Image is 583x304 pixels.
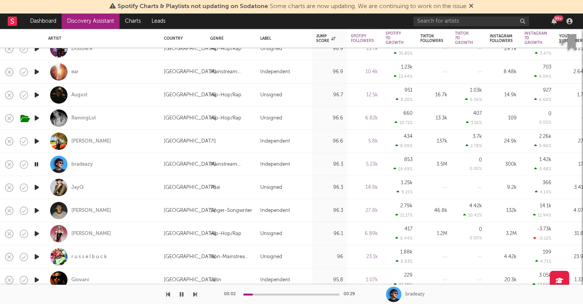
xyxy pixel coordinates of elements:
div: 0 [548,111,551,116]
div: 16.7k [420,91,447,100]
div: Unsigned [260,183,282,192]
div: 1.2M [420,229,447,238]
div: 29.7k [490,44,517,54]
div: 229 [404,273,413,278]
div: 96.7 [316,91,343,100]
div: 1.03k [470,88,482,93]
span: : Some charts are now updating. We are continuing to work on the issue [118,3,467,10]
div: Unsigned [260,91,282,100]
div: Instagram 7D Growth [524,31,547,45]
div: Independent [260,137,290,146]
div: 951 [404,88,413,93]
div: 5.8k [351,137,378,146]
div: 13.44 % [394,74,413,79]
div: 199 [543,250,551,255]
div: Spotify Followers [351,34,374,43]
div: 14.1k [540,203,551,208]
div: r u s s e l b u c k [71,254,107,260]
div: 00:02 [224,290,239,299]
div: [GEOGRAPHIC_DATA] [164,183,216,192]
div: 3.2M [490,229,517,238]
a: Double.R [71,45,93,52]
div: [GEOGRAPHIC_DATA] [164,252,216,262]
div: [GEOGRAPHIC_DATA] [164,114,216,123]
div: 10.42 % [463,213,482,218]
div: 927 [543,88,551,93]
div: -0.12 % [533,236,551,241]
div: 853 [404,157,413,162]
div: [GEOGRAPHIC_DATA] [164,137,216,146]
div: 96.3 [316,183,343,192]
div: 96.1 [316,229,343,238]
a: Giovani [71,277,89,284]
div: 96.9 [316,44,343,54]
div: 132k [490,206,517,215]
div: [GEOGRAPHIC_DATA] [164,91,216,100]
a: Leads [146,13,171,29]
div: Genre [210,36,249,41]
div: 00:29 [344,290,359,299]
div: 19.49 % [393,166,413,171]
a: [PERSON_NAME] [71,138,111,145]
div: Mainstream Electronic [210,160,253,169]
div: bradeazy [405,291,425,298]
div: 8.09 % [395,143,413,148]
div: [GEOGRAPHIC_DATA] [164,44,216,54]
div: 6.89k [351,229,378,238]
a: bradeazy [71,161,93,168]
button: 99+ [551,18,557,24]
div: Independent [260,206,290,215]
div: [PERSON_NAME] [71,207,111,214]
div: Hip-Hop/Rap [210,114,241,123]
div: 99 + [554,15,563,21]
div: 2.78 % [465,143,482,148]
div: 3.16 % [466,120,482,125]
div: 407 [473,111,482,116]
a: JayQ [71,184,84,191]
div: ear [71,69,79,76]
div: 4.71 % [535,259,551,264]
div: Instagram Followers [490,34,513,43]
div: 0.00 % [470,167,482,171]
div: 300k [490,160,517,169]
div: Unsigned [260,252,282,262]
div: 6.56 % [465,97,482,102]
div: 15.7k [351,44,378,54]
div: 46.8k [420,206,447,215]
div: 1.25k [401,180,413,185]
div: 417 [404,227,413,232]
div: 8.83 % [396,259,413,264]
input: Search for artists [413,17,529,26]
a: RainingLol [71,115,96,122]
div: -3.73k [537,227,551,232]
div: 96 [316,252,343,262]
div: 10.4k [351,67,378,77]
div: [GEOGRAPHIC_DATA] [164,206,216,215]
div: 96.3 [316,206,343,215]
div: 3.5M [420,160,447,169]
div: Tiktok 7D Growth [455,31,473,45]
div: 1.88k [400,250,413,255]
div: 96.9 [316,67,343,77]
div: 23.1k [351,252,378,262]
a: Discovery Assistant [62,13,120,29]
div: 10.71 % [394,120,413,125]
div: 3.47 % [535,51,551,56]
a: Augxst [71,92,88,99]
div: 1.23k [401,65,413,70]
div: 27.8k [351,206,378,215]
div: 8.20 % [396,97,413,102]
div: 11.94 % [533,213,551,218]
div: 366 [543,180,551,185]
div: Tiktok Followers [420,34,443,43]
a: [PERSON_NAME] [71,230,111,237]
div: 6.66 % [534,97,551,102]
div: Spotify 7D Growth [386,31,404,45]
div: Unsigned [260,229,282,238]
div: 96.6 [316,137,343,146]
